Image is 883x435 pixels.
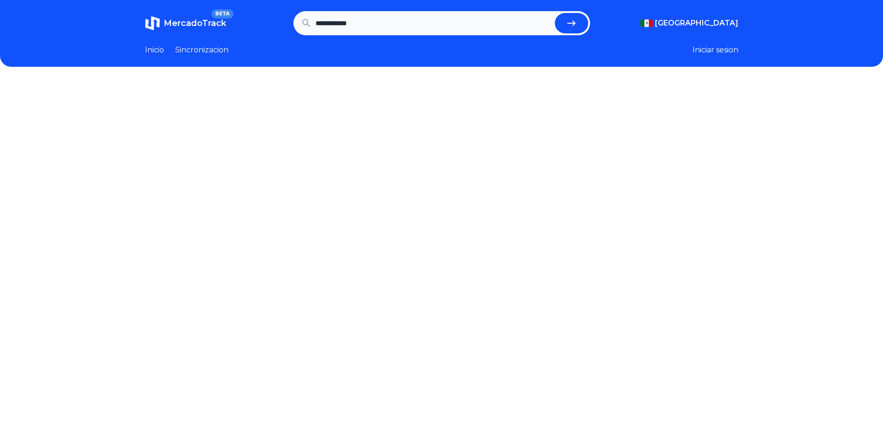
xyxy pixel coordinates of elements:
[145,45,164,56] a: Inicio
[640,19,653,27] img: Mexico
[211,9,233,19] span: BETA
[164,18,226,28] span: MercadoTrack
[655,18,738,29] span: [GEOGRAPHIC_DATA]
[175,45,229,56] a: Sincronizacion
[640,18,738,29] button: [GEOGRAPHIC_DATA]
[145,16,226,31] a: MercadoTrackBETA
[145,16,160,31] img: MercadoTrack
[692,45,738,56] button: Iniciar sesion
